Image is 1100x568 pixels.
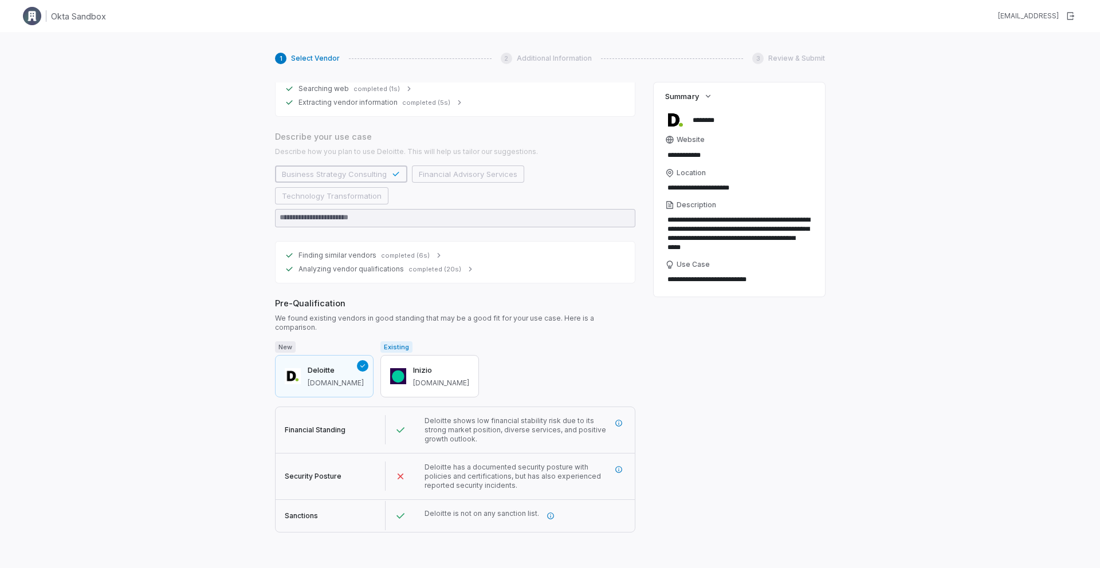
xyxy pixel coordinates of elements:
svg: Failed [395,471,406,482]
div: [EMAIL_ADDRESS] [998,11,1059,21]
div: 1 [275,53,286,64]
svg: More information [547,512,555,520]
span: New [275,341,296,353]
span: Pre-Qualification [275,297,635,309]
svg: Passed [395,424,406,436]
button: Summary [662,86,716,107]
span: Describe your use case [275,131,635,143]
span: Summary [665,91,698,101]
span: Select Vendor [291,54,340,63]
span: Use Case [677,260,710,269]
span: completed (1s) [353,85,400,93]
span: Sanctions [285,511,318,520]
img: Clerk Logo [23,7,41,25]
span: Review & Submit [768,54,825,63]
span: Financial Standing [285,425,345,434]
h3: Inizio [413,365,469,376]
span: We found existing vendors in good standing that may be a good fit for your use case. Here is a co... [275,314,635,332]
span: Description [677,200,716,210]
input: Location [665,180,814,196]
span: completed (20s) [408,265,461,274]
textarea: Use Case [665,271,814,287]
span: Deloitte shows low financial stability risk due to its strong market position, diverse services, ... [425,416,606,443]
textarea: Description [665,212,814,255]
span: Describe how you plan to use Deloitte. This will help us tailor our suggestions. [275,147,635,156]
div: 2 [501,53,512,64]
input: Website [665,147,794,163]
span: Analyzing vendor qualifications [298,265,404,274]
button: Deloitte[DOMAIN_NAME] [275,355,374,397]
h3: Deloitte [308,365,364,376]
span: Deloitte has a documented security posture with policies and certifications, but has also experie... [425,463,601,490]
div: 3 [752,53,764,64]
span: inizio.com [413,378,469,388]
button: More information [608,413,629,433]
span: completed (5s) [402,98,450,107]
span: Location [677,168,706,178]
button: More information [608,459,629,480]
span: Additional Information [517,54,592,63]
span: completed (6s) [381,251,430,260]
h1: Okta Sandbox [51,10,106,22]
span: Website [677,135,705,144]
button: Inizio[DOMAIN_NAME] [380,355,479,397]
svg: Passed [395,510,406,522]
svg: More information [615,466,623,474]
svg: More information [615,419,623,427]
span: Security Posture [285,472,341,480]
span: deloitte.com [308,378,364,388]
span: Searching web [298,84,349,93]
span: Extracting vendor information [298,98,398,107]
span: Existing [380,341,412,353]
span: Finding similar vendors [298,251,376,260]
button: More information [540,506,561,526]
span: Deloitte is not on any sanction list. [425,509,539,518]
